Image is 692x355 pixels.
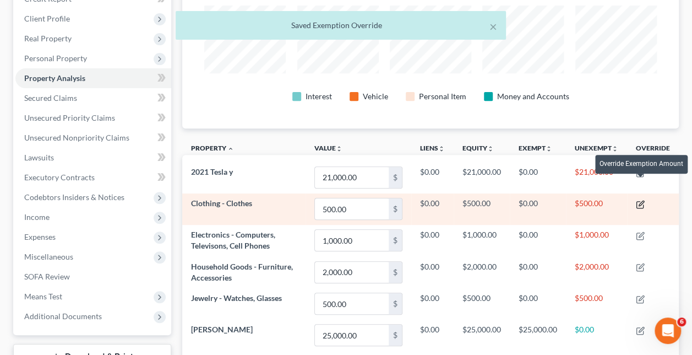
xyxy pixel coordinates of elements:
a: Property expand_less [191,144,234,152]
div: Interest [306,91,332,102]
i: unfold_more [612,146,618,152]
span: Expenses [24,232,56,241]
span: Lawsuits [24,153,54,162]
i: unfold_more [438,146,445,152]
td: $500.00 [454,193,510,225]
span: Income [24,212,50,222]
input: 0.00 [315,167,389,188]
span: Household Goods - Furniture, Accessories [191,262,293,282]
input: 0.00 [315,262,389,283]
td: $25,000.00 [510,320,566,351]
input: 0.00 [315,230,389,251]
div: Money and Accounts [497,91,569,102]
td: $500.00 [454,288,510,320]
div: $ [389,230,402,251]
td: $0.00 [411,288,454,320]
a: Property Analysis [15,68,171,88]
i: unfold_more [487,146,494,152]
td: $0.00 [566,320,627,351]
a: SOFA Review [15,267,171,287]
td: $500.00 [566,193,627,225]
div: $ [389,293,402,314]
span: Unsecured Priority Claims [24,113,115,122]
input: 0.00 [315,325,389,346]
td: $1,000.00 [566,225,627,256]
th: Override [627,137,679,162]
button: × [489,20,497,33]
td: $0.00 [510,225,566,256]
td: $0.00 [411,320,454,351]
input: 0.00 [315,198,389,219]
td: $21,000.00 [454,162,510,193]
td: $0.00 [411,162,454,193]
td: $0.00 [411,193,454,225]
td: $21,000.00 [566,162,627,193]
a: Executory Contracts [15,168,171,187]
div: Vehicle [363,91,388,102]
span: Property Analysis [24,73,85,83]
div: $ [389,198,402,219]
td: $0.00 [510,256,566,288]
i: expand_less [227,146,234,152]
span: Additional Documents [24,311,102,321]
td: $0.00 [510,162,566,193]
span: Jewelry - Watches, Glasses [191,293,282,303]
a: Secured Claims [15,88,171,108]
span: Executory Contracts [24,173,95,182]
td: $0.00 [510,193,566,225]
a: Unexemptunfold_more [575,144,618,152]
span: Miscellaneous [24,252,73,261]
a: Valueunfold_more [314,144,342,152]
div: Personal Item [419,91,466,102]
div: Override Exemption Amount [595,155,688,173]
td: $25,000.00 [454,320,510,351]
div: $ [389,167,402,188]
td: $0.00 [510,288,566,320]
a: Lawsuits [15,148,171,168]
i: unfold_more [546,146,552,152]
span: Secured Claims [24,93,77,103]
td: $2,000.00 [566,256,627,288]
a: Exemptunfold_more [519,144,552,152]
span: Electronics - Computers, Televisons, Cell Phones [191,230,275,250]
span: [PERSON_NAME] [191,325,253,334]
span: Unsecured Nonpriority Claims [24,133,129,142]
span: Clothing - Clothes [191,198,252,208]
iframe: Intercom live chat [655,318,681,344]
span: Personal Property [24,53,87,63]
a: Unsecured Nonpriority Claims [15,128,171,148]
span: 6 [677,318,686,326]
a: Unsecured Priority Claims [15,108,171,128]
span: Means Test [24,292,62,301]
td: $0.00 [411,225,454,256]
td: $1,000.00 [454,225,510,256]
span: 2021 Tesla y [191,167,233,176]
a: Equityunfold_more [462,144,494,152]
div: $ [389,262,402,283]
td: $500.00 [566,288,627,320]
div: $ [389,325,402,346]
a: Liensunfold_more [420,144,445,152]
input: 0.00 [315,293,389,314]
td: $2,000.00 [454,256,510,288]
span: SOFA Review [24,272,70,281]
span: Codebtors Insiders & Notices [24,192,124,202]
div: Saved Exemption Override [184,20,497,31]
i: unfold_more [336,146,342,152]
td: $0.00 [411,256,454,288]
